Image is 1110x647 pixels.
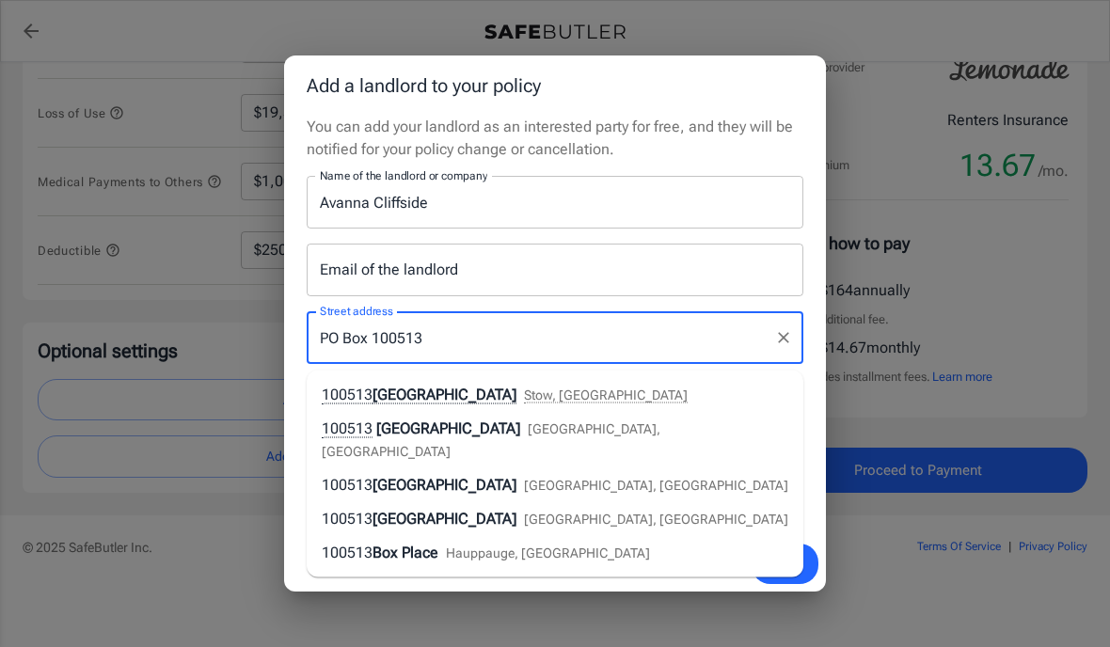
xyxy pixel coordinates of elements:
span: [GEOGRAPHIC_DATA] [376,419,520,437]
span: [GEOGRAPHIC_DATA], [GEOGRAPHIC_DATA] [524,512,788,527]
span: [GEOGRAPHIC_DATA], [GEOGRAPHIC_DATA] [524,478,788,493]
span: 100513 [322,510,373,528]
label: Street address [320,303,393,319]
button: Clear [770,324,797,351]
p: You can add your landlord as an interested party for free, and they will be notified for your pol... [307,116,803,161]
h2: Add a landlord to your policy [284,55,826,116]
span: 100513 [322,476,373,494]
span: Hauppauge, [GEOGRAPHIC_DATA] [446,545,650,560]
span: 100513 [322,544,373,561]
label: Name of the landlord or company [320,167,487,183]
span: [GEOGRAPHIC_DATA] [373,476,516,494]
span: [GEOGRAPHIC_DATA] [373,510,516,528]
span: Box Place [373,544,438,561]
